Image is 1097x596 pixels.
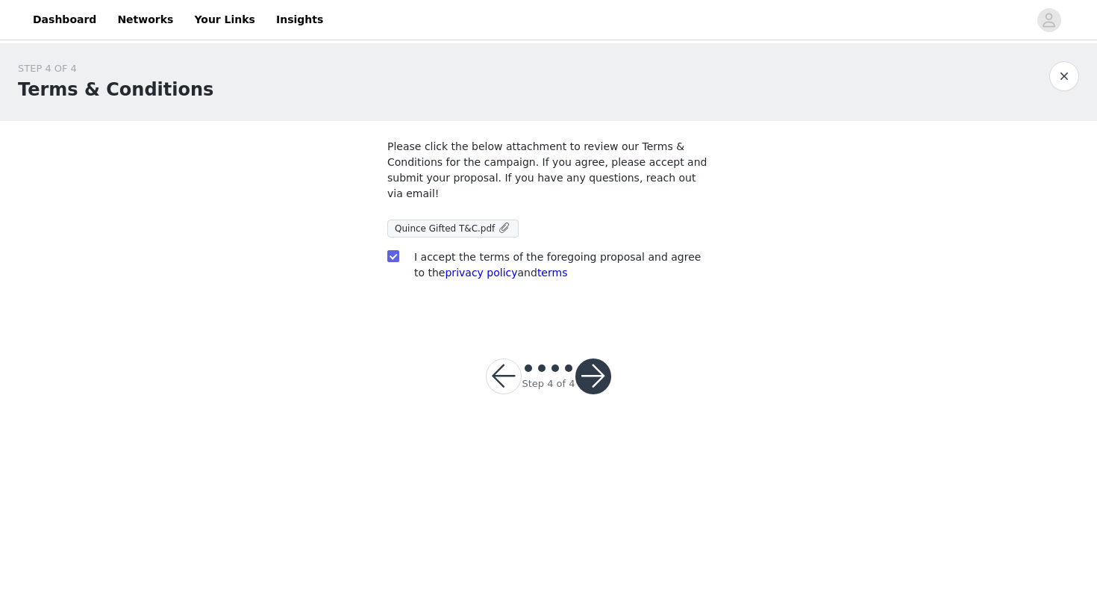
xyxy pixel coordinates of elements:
[18,61,213,76] div: STEP 4 OF 4
[537,267,568,279] a: terms
[24,3,105,37] a: Dashboard
[185,3,264,37] a: Your Links
[18,76,213,103] h1: Terms & Conditions
[522,376,575,391] div: Step 4 of 4
[387,139,710,202] p: Please click the below attachment to review our Terms & Conditions for the campaign. If you agree...
[414,251,701,279] span: I accept the terms of the foregoing proposal and agree to the and
[389,220,517,236] a: Quince Gifted T&C.pdf
[1042,8,1056,32] div: avatar
[445,267,517,279] a: privacy policy
[108,3,182,37] a: Networks
[267,3,332,37] a: Insights
[395,223,495,234] span: Quince Gifted T&C.pdf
